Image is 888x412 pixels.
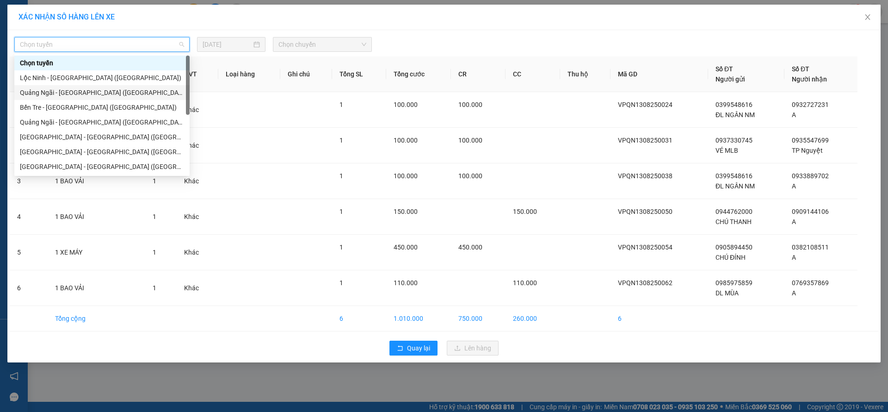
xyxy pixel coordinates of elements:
span: 450.000 [394,243,418,251]
span: A [792,111,796,119]
div: Sài Gòn - Quảng Ngãi (Hàng Hoá) [14,130,190,144]
span: 150.000 [394,208,418,215]
span: 1 [339,208,343,215]
span: VPQN1308250024 [618,101,672,108]
span: 1 [339,172,343,180]
span: 110.000 [394,279,418,287]
span: 1 [153,177,156,185]
span: 450.000 [458,243,482,251]
td: Khác [177,128,218,163]
li: ĐT: [3,30,80,59]
b: A [34,14,42,27]
td: 1 [10,92,48,128]
span: 100.000 [458,172,482,180]
td: 1 XE MÁY [48,235,145,270]
span: 1 [153,213,156,220]
span: 100.000 [458,137,482,144]
span: close [864,13,871,21]
h1: VPQN1308250107 [111,21,187,41]
span: ĐL NGÂN NM [715,111,755,119]
div: Quảng Ngãi - Bến Tre (Hàng Hoá) [14,115,190,130]
td: 3 [10,163,48,199]
div: Lộc Ninh - Quảng Ngãi (Hàng Hóa) [14,70,190,85]
b: 0934.593.056 [3,44,74,56]
button: uploadLên hàng [447,341,499,356]
b: Q 7 [28,61,45,74]
div: Quảng Ngãi - Sài Gòn (Hàng Hoá) [14,85,190,100]
span: 0399548616 [715,101,752,108]
td: 5 [10,235,48,270]
div: Lộc Ninh - [GEOGRAPHIC_DATA] ([GEOGRAPHIC_DATA]) [20,73,184,83]
span: 1 [153,284,156,292]
span: Số ĐT [715,65,733,73]
th: Mã GD [610,56,708,92]
li: CR : [111,4,187,21]
span: 0382108511 [792,243,829,251]
span: Người nhận [792,75,827,83]
th: CC [506,56,560,92]
span: 0909144106 [792,208,829,215]
span: VPQN1308250062 [618,279,672,287]
span: Người gửi [715,75,745,83]
td: 6 [332,306,386,331]
td: Khác [177,92,218,128]
span: 100.000 [394,101,418,108]
td: Khác [177,235,218,270]
span: 110.000 [513,279,537,287]
span: 100.000 [394,172,418,180]
span: DL MÙA [715,289,739,297]
span: CHÚ THANH [715,218,752,225]
td: 1 BAO VẢI [48,270,145,306]
span: 0937330745 [715,137,752,144]
span: 1 [339,101,343,108]
span: 150.000 [513,208,537,215]
td: Tổng cộng [48,306,145,331]
td: 750.000 [451,306,506,331]
span: ĐL NGÂN NM [715,182,755,190]
span: 0932727231 [792,101,829,108]
span: 1 [339,137,343,144]
span: VÉ MLB [715,147,738,154]
span: Chọn tuyến [20,37,184,51]
td: 260.000 [506,306,560,331]
div: Chọn tuyến [20,58,184,68]
span: Quay lại [407,343,430,353]
li: Ng/nhận: [3,12,80,30]
span: 0905894450 [715,243,752,251]
span: rollback [397,345,403,352]
button: rollbackQuay lại [389,341,438,356]
input: 13/08/2025 [203,39,252,50]
span: XÁC NHẬN SỐ HÀNG LÊN XE [18,12,115,21]
div: [GEOGRAPHIC_DATA] - [GEOGRAPHIC_DATA] ([GEOGRAPHIC_DATA]) [20,162,184,172]
td: 1.010.000 [386,306,450,331]
span: CHÚ ĐÍNH [715,254,746,261]
span: 1 [339,279,343,287]
th: ĐVT [177,56,218,92]
span: VPQN1308250038 [618,172,672,180]
div: Bến Tre - [GEOGRAPHIC_DATA] ([GEOGRAPHIC_DATA]) [20,102,184,112]
span: A [792,289,796,297]
span: 0944762000 [715,208,752,215]
div: Quảng Ngãi - [GEOGRAPHIC_DATA] ([GEOGRAPHIC_DATA]) [20,117,184,127]
span: TP Nguyệt [792,147,823,154]
td: Khác [177,270,218,306]
div: Chọn tuyến [14,56,190,70]
td: Khác [177,199,218,235]
span: 0933889702 [792,172,829,180]
span: A [792,182,796,190]
td: 6 [10,270,48,306]
span: Chọn chuyến [278,37,366,51]
td: 4 [10,199,48,235]
th: Tổng SL [332,56,386,92]
td: Khác [177,163,218,199]
td: 1 BAO VẢI [48,199,145,235]
div: Quảng Ngãi - Tây Ninh (Hàng Hoá) [14,159,190,174]
span: A [792,254,796,261]
td: 1 BAO VẢI [48,163,145,199]
li: Địa chỉ: [3,59,80,77]
span: 0399548616 [715,172,752,180]
div: Quảng Ngãi - [GEOGRAPHIC_DATA] ([GEOGRAPHIC_DATA]) [20,87,184,98]
th: Ghi chú [280,56,333,92]
th: Loại hàng [218,56,280,92]
td: 6 [610,306,708,331]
